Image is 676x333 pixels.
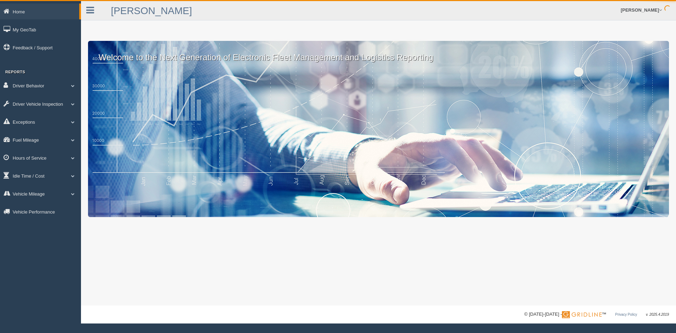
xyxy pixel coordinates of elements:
img: Gridline [562,311,602,318]
a: [PERSON_NAME] [111,5,192,16]
div: © [DATE]-[DATE] - ™ [524,311,669,318]
a: Privacy Policy [615,313,637,316]
span: v. 2025.4.2019 [646,313,669,316]
p: Welcome to the Next Generation of Electronic Fleet Management and Logistics Reporting [88,41,669,63]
